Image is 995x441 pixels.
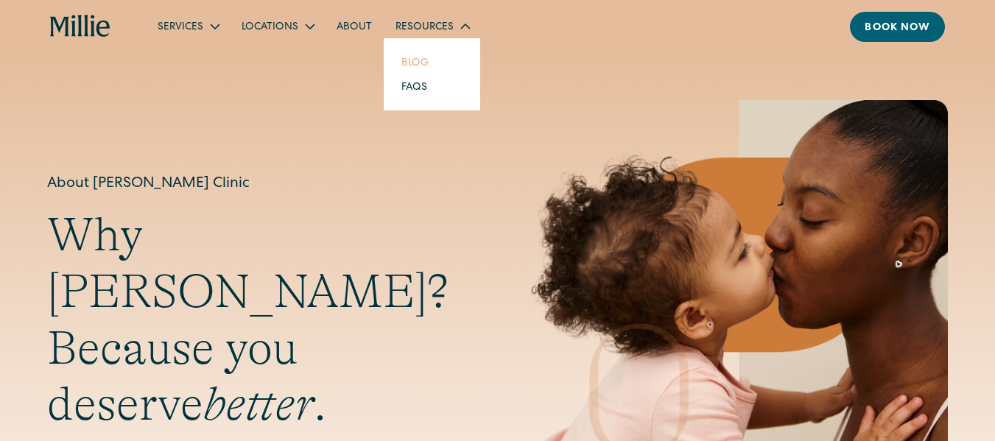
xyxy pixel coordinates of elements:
em: better [203,378,314,431]
h2: Why [PERSON_NAME]? Because you deserve . [47,207,468,433]
div: Book now [865,21,930,36]
div: Resources [395,20,454,35]
nav: Resources [384,38,480,110]
h1: About [PERSON_NAME] Clinic [47,173,468,195]
a: Blog [390,50,440,74]
a: FAQs [390,74,439,99]
div: Resources [384,14,480,38]
a: About [325,14,384,38]
div: Locations [242,20,298,35]
a: Book now [850,12,945,42]
div: Services [158,20,203,35]
div: Locations [230,14,325,38]
a: home [50,15,110,38]
div: Services [146,14,230,38]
